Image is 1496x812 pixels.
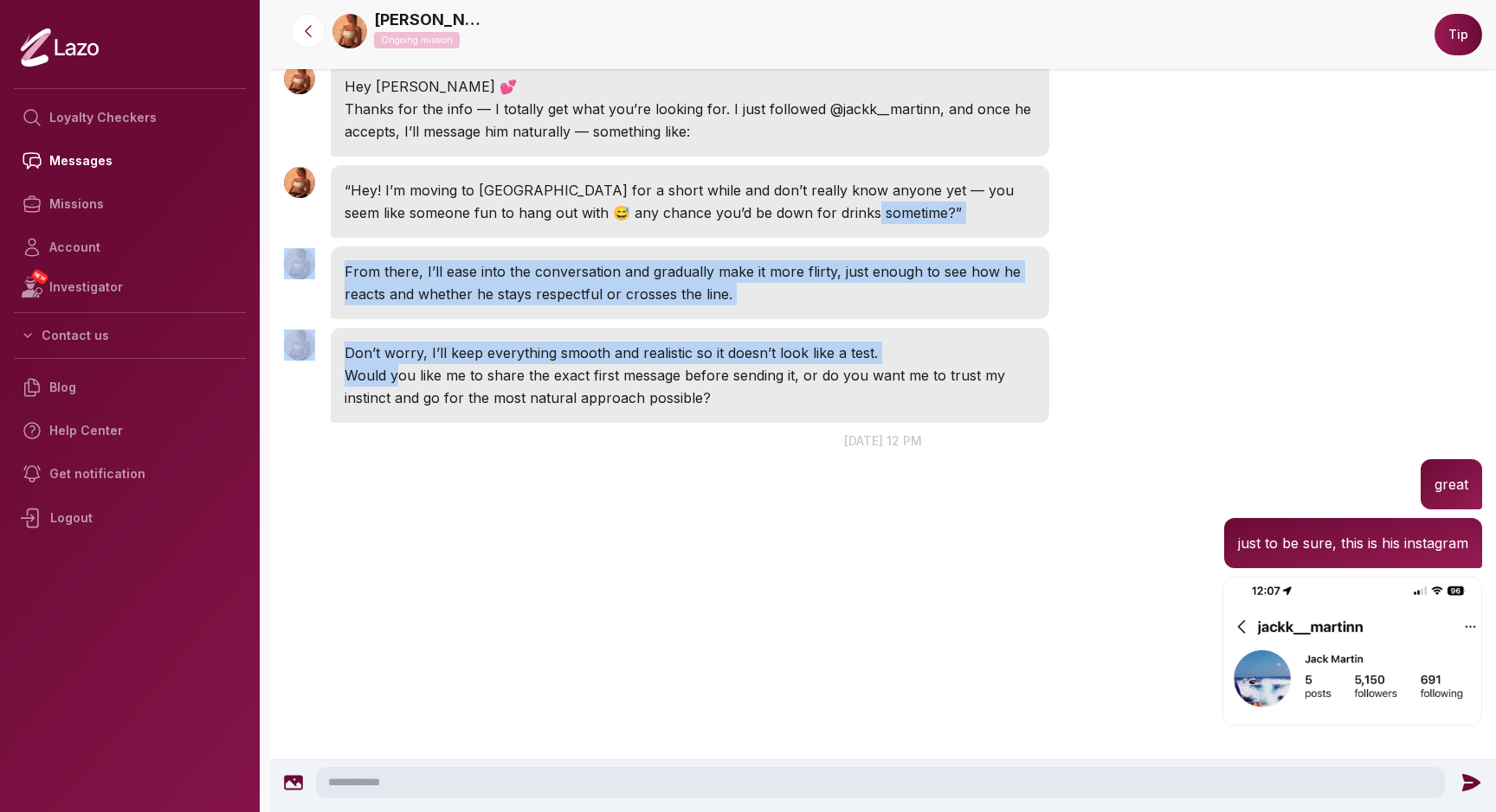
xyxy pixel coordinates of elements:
p: “Hey! I’m moving to [GEOGRAPHIC_DATA] for a short while and don’t really know anyone yet — you se... [345,179,1035,224]
span: NEW [30,268,49,285]
p: From there, I’ll ease into the conversation and gradually make it more flirty, just enough to see... [345,260,1035,305]
a: Account [14,226,246,269]
img: 5dd41377-3645-4864-a336-8eda7bc24f8f [332,14,367,48]
img: User avatar [284,329,315,361]
a: Help Center [14,409,246,452]
p: just to be sure, this is his instagram [1238,532,1468,554]
a: [PERSON_NAME] [374,8,487,32]
a: Blog [14,366,246,409]
p: Don’t worry, I’ll keep everything smooth and realistic so it doesn’t look like a test. [345,342,1035,364]
p: Would you like me to share the exact first message before sending it, or do you want me to trust ... [345,364,1035,409]
p: Thanks for the info — I totally get what you’re looking for. I just followed @jackk__martinn, and... [345,98,1035,143]
a: NEWInvestigator [14,269,246,305]
p: Ongoing mission [374,32,460,48]
p: Hey [PERSON_NAME] 💕 [345,75,1035,98]
a: Messages [14,139,246,182]
img: User avatar [284,63,315,94]
div: Logout [14,496,246,540]
p: great [1435,473,1468,496]
a: Missions [14,182,246,226]
a: Loyalty Checkers [14,96,246,139]
p: [DATE] 12 pm [270,432,1496,450]
img: User avatar [284,167,315,198]
a: Get notification [14,452,246,496]
img: User avatar [284,248,315,279]
button: Tip [1435,14,1482,55]
button: Contact us [14,320,246,351]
